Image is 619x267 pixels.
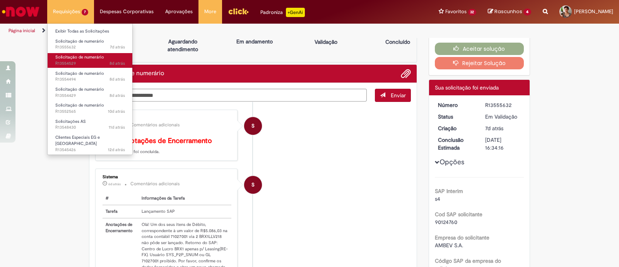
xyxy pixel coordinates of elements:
time: 18/09/2025 00:47:31 [108,147,125,153]
span: 32 [468,9,477,16]
dt: Criação [432,124,480,132]
a: Aberto R13555632 : Solicitação de numerário [48,37,133,52]
span: R13555632 [55,44,125,50]
th: # [103,192,139,205]
b: SAP Interim [435,188,463,195]
b: Anotações de Encerramento [122,136,212,145]
span: R13554529 [55,60,125,67]
span: 8d atrás [109,60,125,66]
p: Aguardando atendimento [164,38,202,53]
span: More [204,8,216,16]
a: Aberto R13545426 : Clientes Especiais EG e AS [48,133,133,150]
div: System [244,117,262,135]
td: Lançamento SAP [139,205,231,218]
span: 90124760 [435,219,457,226]
span: R13545426 [55,147,125,153]
time: 22/09/2025 14:45:57 [485,125,503,132]
time: 24/09/2025 09:12:57 [108,182,121,186]
div: Sistema [103,175,231,179]
a: Página inicial [9,28,35,34]
b: Cod SAP solicitante [435,211,482,218]
small: Comentários adicionais [130,122,180,128]
div: 22/09/2025 14:45:57 [485,124,521,132]
p: Em andamento [236,38,273,45]
img: click_logo_yellow_360x200.png [228,5,249,17]
button: Adicionar anexos [401,69,411,79]
b: Empresa do solicitante [435,234,489,241]
span: 7 [82,9,88,16]
span: AMBEV S.A. [435,242,463,249]
span: Clientes Especiais EG e [GEOGRAPHIC_DATA] [55,134,100,146]
span: Solicitação de numerário [55,102,104,108]
div: [DATE] 16:34:16 [485,136,521,152]
span: S [251,117,255,135]
small: Comentários adicionais [130,181,180,187]
time: 18/09/2025 16:59:09 [109,124,125,130]
th: Tarefa [103,205,139,218]
a: Aberto R13554429 : Solicitação de numerário [48,85,133,100]
dt: Status [432,113,480,121]
span: 12d atrás [108,147,125,153]
span: R13554429 [55,93,125,99]
textarea: Digite sua mensagem aqui... [95,89,367,102]
dt: Número [432,101,480,109]
span: R13552565 [55,109,125,115]
span: S [251,176,255,194]
span: Solicitação de numerário [55,54,104,60]
a: Aberto R13552565 : Solicitação de numerário [48,101,133,115]
span: Despesas Corporativas [100,8,154,16]
th: Informações da Tarefa [139,192,231,205]
span: 10d atrás [108,109,125,114]
a: Rascunhos [488,8,531,16]
button: Enviar [375,89,411,102]
p: Sua solicitação foi concluída. [103,137,231,155]
span: Sua solicitação foi enviada [435,84,499,91]
span: Aprovações [165,8,193,16]
p: Validação [315,38,337,46]
span: Solicitação de numerário [55,86,104,92]
time: 22/09/2025 14:45:59 [110,44,125,50]
span: [PERSON_NAME] [574,8,613,15]
span: Enviar [391,92,406,99]
a: Aberto R13548430 : Solicitações AS [48,117,133,132]
span: Solicitações AS [55,119,86,124]
div: R13555632 [485,101,521,109]
span: R13554494 [55,76,125,83]
span: Rascunhos [494,8,522,15]
span: s4 [435,195,440,202]
div: Em Validação [485,113,521,121]
span: Solicitação de numerário [55,71,104,76]
p: +GenAi [286,8,305,17]
a: Exibir Todas as Solicitações [48,27,133,36]
a: Aberto R13554494 : Solicitação de numerário [48,69,133,84]
span: Favoritos [445,8,467,16]
div: Padroniza [260,8,305,17]
p: Concluído [385,38,410,46]
span: R13548430 [55,124,125,131]
img: ServiceNow [1,4,41,19]
span: 6d atrás [108,182,121,186]
ul: Trilhas de página [6,24,407,38]
span: 7d atrás [485,125,503,132]
span: Solicitação de numerário [55,38,104,44]
div: System [244,176,262,194]
ul: Requisições [47,23,133,155]
span: 4 [523,9,531,16]
span: Requisições [53,8,80,16]
a: Aberto R13554529 : Solicitação de numerário [48,53,133,67]
span: 8d atrás [109,93,125,98]
span: 11d atrás [109,124,125,130]
button: Aceitar solução [435,43,524,55]
span: 7d atrás [110,44,125,50]
button: Rejeitar Solução [435,57,524,69]
span: 8d atrás [109,76,125,82]
dt: Conclusão Estimada [432,136,480,152]
div: Sistema [103,116,231,121]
